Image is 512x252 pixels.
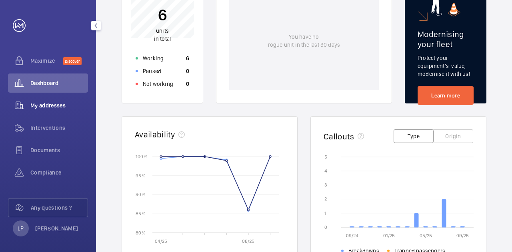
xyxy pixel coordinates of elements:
[418,54,474,78] p: Protect your equipment's value, modernise it with us!
[136,192,146,197] text: 90 %
[35,224,78,232] p: [PERSON_NAME]
[186,54,189,62] p: 6
[143,80,173,88] p: Not working
[420,233,432,238] text: 05/25
[456,233,469,238] text: 09/25
[143,67,161,75] p: Paused
[156,28,169,34] span: units
[324,182,327,188] text: 3
[30,169,88,177] span: Compliance
[383,233,395,238] text: 01/25
[136,153,148,159] text: 100 %
[136,211,146,216] text: 85 %
[324,168,327,174] text: 4
[186,67,189,75] p: 0
[136,230,146,235] text: 80 %
[154,5,171,25] p: 6
[433,129,473,143] button: Origin
[136,173,146,178] text: 95 %
[346,233,358,238] text: 09/24
[418,29,474,49] h2: Modernising your fleet
[154,27,171,43] p: in total
[324,196,327,202] text: 2
[30,79,88,87] span: Dashboard
[18,224,24,232] p: LP
[394,129,434,143] button: Type
[30,101,88,109] span: My addresses
[186,80,189,88] p: 0
[324,131,354,141] h2: Callouts
[268,33,340,49] p: You have no rogue unit in the last 30 days
[63,57,82,65] span: Discover
[30,124,88,132] span: Interventions
[30,146,88,154] span: Documents
[324,224,327,230] text: 0
[242,238,254,244] text: 08/25
[324,154,327,160] text: 5
[30,57,63,65] span: Maximize
[135,129,175,139] h2: Availability
[143,54,164,62] p: Working
[155,238,167,244] text: 04/25
[418,86,474,105] a: Learn more
[31,204,88,212] span: Any questions ?
[324,210,326,216] text: 1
